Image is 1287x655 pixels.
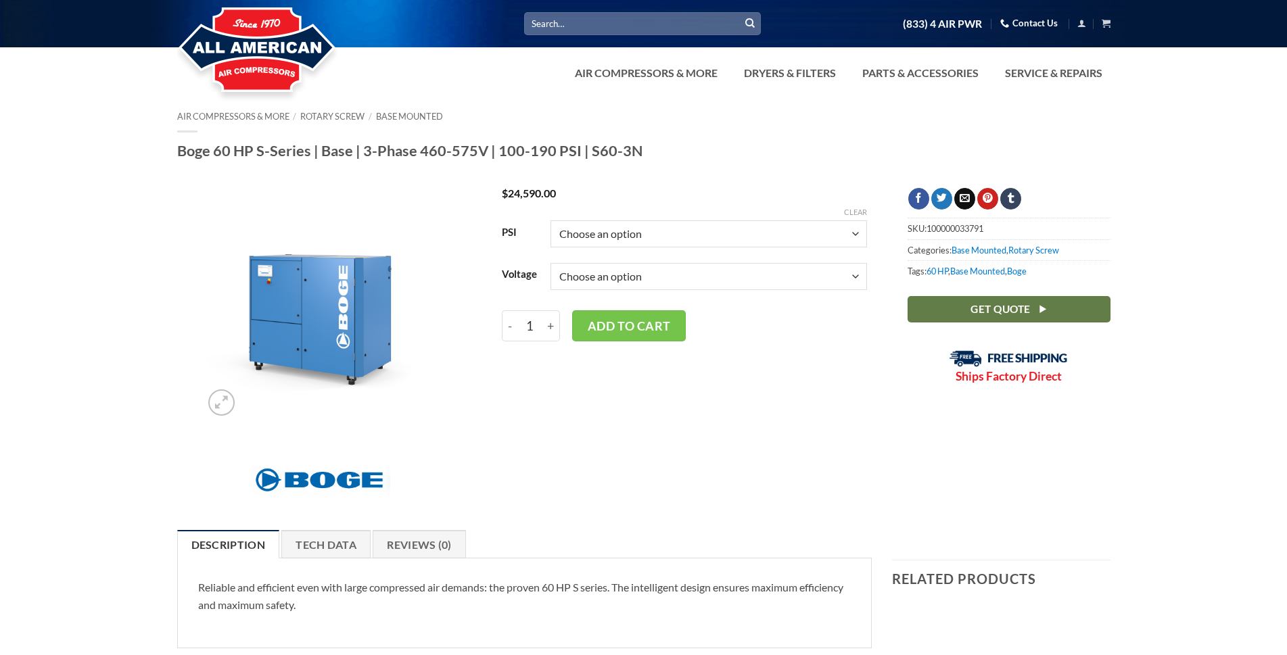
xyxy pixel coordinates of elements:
[736,59,844,87] a: Dryers & Filters
[1007,266,1027,276] a: Boge
[1077,15,1086,32] a: Login
[854,59,987,87] a: Parts & Accessories
[908,239,1110,260] span: Categories: ,
[908,296,1110,322] a: Get Quote
[177,112,1110,122] nav: Breadcrumb
[373,530,466,558] a: Reviews (0)
[997,59,1110,87] a: Service & Repairs
[502,187,556,199] bdi: 24,590.00
[502,227,537,238] label: PSI
[542,310,560,341] input: Increase quantity of Boge 60 HP S-Series | Base | 3-Phase 460-575V | 100-190 PSI | S60-3N
[202,188,436,422] img: Boge 60 HP S-Series | Base | 3-Phase 460-575V | 100-190 PSI | S60-3N
[740,14,760,34] button: Submit
[844,208,867,217] a: Clear options
[208,389,235,416] a: Zoom
[908,188,929,210] a: Share on Facebook
[300,111,365,122] a: Rotary Screw
[977,188,998,210] a: Pin on Pinterest
[950,266,1005,276] a: Base Mounted
[198,579,851,613] p: Reliable and efficient even with large compressed air demands: the proven 60 HP S series. The int...
[952,245,1006,256] a: Base Mounted
[892,560,1110,597] h3: Related products
[524,12,761,34] input: Search…
[931,188,952,210] a: Share on Twitter
[369,111,372,122] span: /
[956,369,1062,383] strong: Ships Factory Direct
[293,111,296,122] span: /
[518,310,543,341] input: Product quantity
[927,266,948,276] a: 60 HP
[572,310,686,341] button: Add to cart
[281,530,371,558] a: Tech Data
[248,460,390,500] img: Boge
[970,301,1030,318] span: Get Quote
[1008,245,1059,256] a: Rotary Screw
[177,141,1110,160] h1: Boge 60 HP S-Series | Base | 3-Phase 460-575V | 100-190 PSI | S60-3N
[502,187,508,199] span: $
[502,269,537,280] label: Voltage
[502,310,518,341] input: Reduce quantity of Boge 60 HP S-Series | Base | 3-Phase 460-575V | 100-190 PSI | S60-3N
[908,260,1110,281] span: Tags: , ,
[950,350,1068,367] img: Free Shipping
[927,223,983,234] span: 100000033791
[1000,13,1058,34] a: Contact Us
[567,59,726,87] a: Air Compressors & More
[177,111,289,122] a: Air Compressors & More
[1102,15,1110,32] a: View cart
[376,111,443,122] a: Base Mounted
[1000,188,1021,210] a: Share on Tumblr
[903,12,982,36] a: (833) 4 AIR PWR
[908,218,1110,239] span: SKU:
[177,530,280,558] a: Description
[954,188,975,210] a: Email to a Friend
